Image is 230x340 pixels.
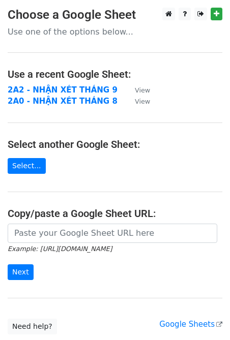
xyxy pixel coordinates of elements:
a: Need help? [8,319,57,334]
iframe: Chat Widget [179,291,230,340]
a: 2A2 - NHẬN XÉT THÁNG 9 [8,85,118,95]
a: Google Sheets [159,320,222,329]
h4: Copy/paste a Google Sheet URL: [8,207,222,220]
a: Select... [8,158,46,174]
input: Next [8,264,34,280]
h4: Select another Google Sheet: [8,138,222,150]
p: Use one of the options below... [8,26,222,37]
a: View [125,85,150,95]
h4: Use a recent Google Sheet: [8,68,222,80]
input: Paste your Google Sheet URL here [8,224,217,243]
h3: Choose a Google Sheet [8,8,222,22]
a: 2A0 - NHẬN XÉT THÁNG 8 [8,97,118,106]
small: View [135,86,150,94]
small: View [135,98,150,105]
a: View [125,97,150,106]
small: Example: [URL][DOMAIN_NAME] [8,245,112,253]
